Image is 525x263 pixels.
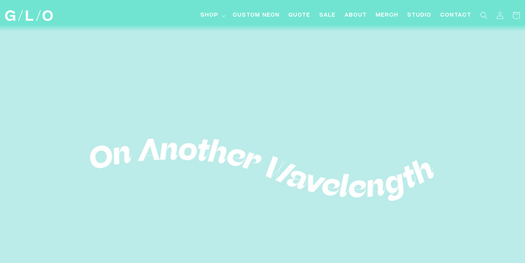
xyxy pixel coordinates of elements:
a: SALE [315,7,340,24]
span: SALE [319,12,336,19]
span: Quote [289,12,311,19]
span: Merch [376,12,399,19]
summary: Search [476,7,492,23]
a: Merch [371,7,403,24]
span: About [345,12,367,19]
summary: Shop [196,7,228,24]
img: GLO Studio [5,10,53,21]
span: Custom Neon [233,12,280,19]
a: Studio [403,7,436,24]
span: Studio [407,12,432,19]
span: Shop [201,12,219,19]
span: Contact [440,12,471,19]
a: About [340,7,371,24]
a: Custom Neon [228,7,284,24]
a: Quote [284,7,315,24]
a: GLO Studio [3,8,56,24]
a: Contact [436,7,476,24]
